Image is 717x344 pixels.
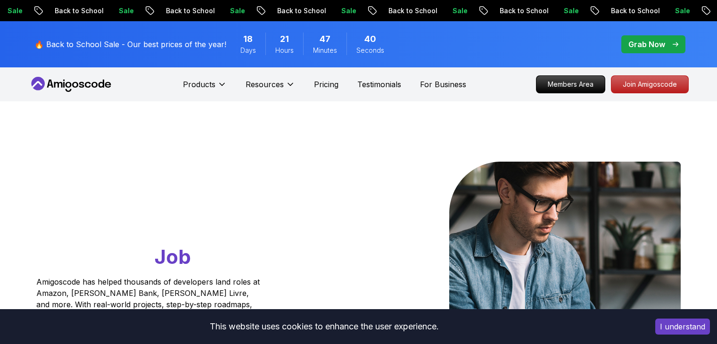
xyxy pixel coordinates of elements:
[536,76,605,93] p: Members Area
[158,6,222,16] p: Back to School
[313,46,337,55] span: Minutes
[36,276,263,333] p: Amigoscode has helped thousands of developers land roles at Amazon, [PERSON_NAME] Bank, [PERSON_N...
[280,33,289,46] span: 21 Hours
[420,79,466,90] a: For Business
[7,316,641,337] div: This website uses cookies to enhance the user experience.
[36,162,296,270] h1: Go From Learning to Hired: Master Java, Spring Boot & Cloud Skills That Get You the
[611,76,688,93] p: Join Amigoscode
[655,319,710,335] button: Accept cookies
[275,46,294,55] span: Hours
[222,6,252,16] p: Sale
[47,6,111,16] p: Back to School
[357,79,401,90] a: Testimonials
[628,39,665,50] p: Grab Now
[246,79,284,90] p: Resources
[492,6,556,16] p: Back to School
[183,79,215,90] p: Products
[183,79,227,98] button: Products
[320,33,330,46] span: 47 Minutes
[34,39,226,50] p: 🔥 Back to School Sale - Our best prices of the year!
[556,6,586,16] p: Sale
[246,79,295,98] button: Resources
[364,33,376,46] span: 40 Seconds
[356,46,384,55] span: Seconds
[240,46,256,55] span: Days
[269,6,333,16] p: Back to School
[155,245,191,269] span: Job
[380,6,445,16] p: Back to School
[667,6,697,16] p: Sale
[536,75,605,93] a: Members Area
[243,33,253,46] span: 18 Days
[603,6,667,16] p: Back to School
[333,6,363,16] p: Sale
[445,6,475,16] p: Sale
[611,75,689,93] a: Join Amigoscode
[314,79,338,90] a: Pricing
[111,6,141,16] p: Sale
